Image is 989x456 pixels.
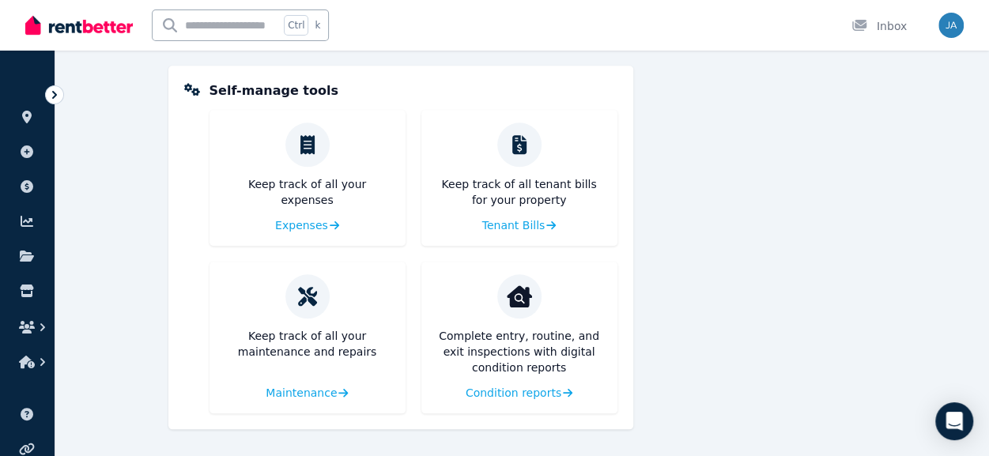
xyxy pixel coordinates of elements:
span: Expenses [275,217,328,233]
img: jason.mcneice@gmail.com [938,13,964,38]
span: Maintenance [266,385,337,401]
div: Open Intercom Messenger [935,402,973,440]
span: Ctrl [284,15,308,36]
a: Expenses [275,217,339,233]
p: Complete entry, routine, and exit inspections with digital condition reports [434,328,605,375]
a: Maintenance [266,385,348,401]
img: Condition reports [507,284,532,309]
div: Inbox [851,18,907,34]
span: Tenant Bills [482,217,545,233]
a: Condition reports [466,385,573,401]
img: RentBetter [25,13,133,37]
p: Keep track of all tenant bills for your property [434,176,605,208]
a: Tenant Bills [482,217,557,233]
p: Keep track of all your maintenance and repairs [222,328,393,360]
h5: Self-manage tools [210,81,338,100]
span: Condition reports [466,385,561,401]
p: Keep track of all your expenses [222,176,393,208]
span: k [315,19,320,32]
